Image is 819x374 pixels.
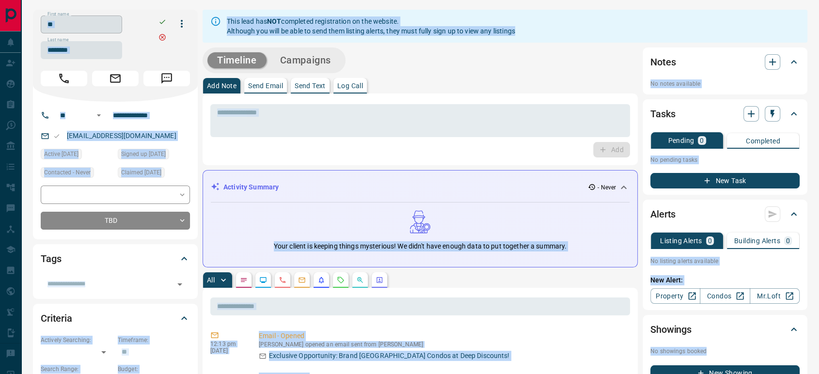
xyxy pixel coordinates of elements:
[650,79,800,88] p: No notes available
[118,336,190,344] p: Timeframe:
[270,52,341,68] button: Campaigns
[660,237,702,244] p: Listing Alerts
[207,52,267,68] button: Timeline
[279,276,286,284] svg: Calls
[248,82,283,89] p: Send Email
[67,132,176,140] a: [EMAIL_ADDRESS][DOMAIN_NAME]
[41,307,190,330] div: Criteria
[734,237,780,244] p: Building Alerts
[708,237,712,244] p: 0
[41,149,113,162] div: Thu May 02 2024
[750,288,800,304] a: Mr.Loft
[650,173,800,188] button: New Task
[173,278,187,291] button: Open
[650,106,675,122] h2: Tasks
[41,71,87,86] span: Call
[118,365,190,374] p: Budget:
[259,331,626,341] p: Email - Opened
[240,276,248,284] svg: Notes
[337,82,363,89] p: Log Call
[47,37,69,43] label: Last name
[650,322,692,337] h2: Showings
[295,82,326,89] p: Send Text
[650,347,800,356] p: No showings booked
[207,82,236,89] p: Add Note
[376,276,383,284] svg: Agent Actions
[700,288,750,304] a: Condos
[650,318,800,341] div: Showings
[210,347,244,354] p: [DATE]
[41,247,190,270] div: Tags
[121,149,166,159] span: Signed up [DATE]
[267,17,281,25] strong: NOT
[44,149,79,159] span: Active [DATE]
[227,13,515,40] div: This lead has completed registration on the website. Although you will be able to send them listi...
[650,275,800,285] p: New Alert:
[259,341,626,348] p: [PERSON_NAME] opened an email sent from [PERSON_NAME]
[41,365,113,374] p: Search Range:
[650,153,800,167] p: No pending tasks
[650,288,700,304] a: Property
[121,168,161,177] span: Claimed [DATE]
[786,237,790,244] p: 0
[44,168,91,177] span: Contacted - Never
[356,276,364,284] svg: Opportunities
[41,212,190,230] div: TBD
[211,178,630,196] div: Activity Summary- Never
[337,276,345,284] svg: Requests
[298,276,306,284] svg: Emails
[53,133,60,140] svg: Email Valid
[118,167,190,181] div: Thu May 02 2024
[746,138,780,144] p: Completed
[41,336,113,344] p: Actively Searching:
[118,149,190,162] div: Thu May 02 2024
[650,54,676,70] h2: Notes
[210,341,244,347] p: 12:13 pm
[259,276,267,284] svg: Lead Browsing Activity
[47,11,69,17] label: First name
[207,277,215,283] p: All
[700,137,704,144] p: 0
[598,183,616,192] p: - Never
[650,257,800,265] p: No listing alerts available
[143,71,190,86] span: Message
[650,102,800,125] div: Tasks
[650,206,676,222] h2: Alerts
[41,311,72,326] h2: Criteria
[317,276,325,284] svg: Listing Alerts
[650,203,800,226] div: Alerts
[668,137,694,144] p: Pending
[274,241,567,251] p: Your client is keeping things mysterious! We didn't have enough data to put together a summary.
[92,71,139,86] span: Email
[41,251,61,266] h2: Tags
[650,50,800,74] div: Notes
[269,351,509,361] p: Exclusive Opportunity: Brand [GEOGRAPHIC_DATA] Condos at Deep Discounts!
[93,109,105,121] button: Open
[223,182,279,192] p: Activity Summary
